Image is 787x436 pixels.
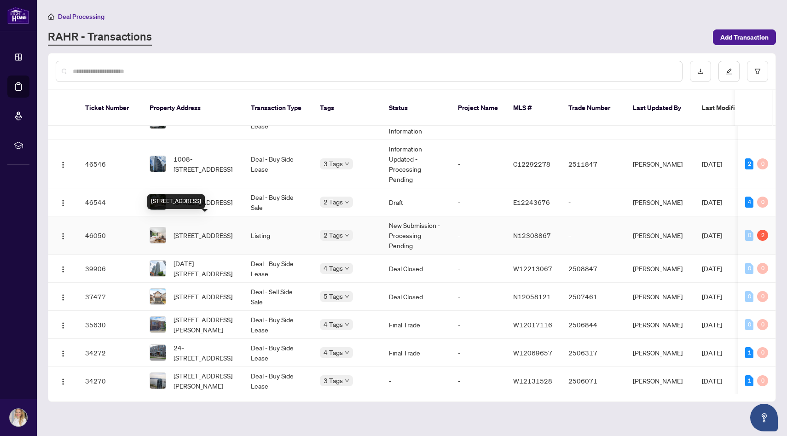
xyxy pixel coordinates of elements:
[324,319,343,330] span: 4 Tags
[702,103,758,113] span: Last Modified Date
[48,13,54,20] span: home
[506,90,561,126] th: MLS #
[726,68,732,75] span: edit
[513,264,552,273] span: W12213067
[513,292,551,301] span: N12058121
[324,230,343,240] span: 2 Tags
[150,156,166,172] img: thumbnail-img
[561,255,625,283] td: 2508847
[59,378,67,385] img: Logo
[757,230,768,241] div: 2
[382,90,451,126] th: Status
[59,322,67,329] img: Logo
[78,311,142,339] td: 35630
[702,320,722,329] span: [DATE]
[142,90,243,126] th: Property Address
[150,345,166,360] img: thumbnail-img
[56,228,70,243] button: Logo
[625,216,694,255] td: [PERSON_NAME]
[745,375,753,386] div: 1
[243,367,312,395] td: Deal - Buy Side Lease
[58,12,104,21] span: Deal Processing
[78,90,142,126] th: Ticket Number
[690,61,711,82] button: download
[324,291,343,302] span: 5 Tags
[747,61,768,82] button: filter
[56,195,70,209] button: Logo
[174,314,236,335] span: [STREET_ADDRESS][PERSON_NAME]
[513,160,550,168] span: C12292278
[150,373,166,389] img: thumbnail-img
[702,349,722,357] span: [DATE]
[625,367,694,395] td: [PERSON_NAME]
[382,311,451,339] td: Final Trade
[56,289,70,304] button: Logo
[345,322,349,327] span: down
[59,294,67,301] img: Logo
[78,188,142,216] td: 46544
[48,29,152,46] a: RAHR - Transactions
[694,90,777,126] th: Last Modified Date
[625,311,694,339] td: [PERSON_NAME]
[451,255,506,283] td: -
[150,317,166,332] img: thumbnail-img
[451,216,506,255] td: -
[561,140,625,188] td: 2511847
[513,377,552,385] span: W12131528
[750,404,778,431] button: Open asap
[757,319,768,330] div: 0
[78,216,142,255] td: 46050
[745,197,753,208] div: 4
[382,367,451,395] td: -
[56,157,70,171] button: Logo
[625,140,694,188] td: [PERSON_NAME]
[382,283,451,311] td: Deal Closed
[324,347,343,358] span: 4 Tags
[513,349,552,357] span: W12069657
[451,367,506,395] td: -
[451,311,506,339] td: -
[345,294,349,299] span: down
[312,90,382,126] th: Tags
[78,283,142,311] td: 37477
[243,90,312,126] th: Transaction Type
[702,160,722,168] span: [DATE]
[754,68,761,75] span: filter
[625,339,694,367] td: [PERSON_NAME]
[625,255,694,283] td: [PERSON_NAME]
[451,188,506,216] td: -
[757,197,768,208] div: 0
[56,373,70,388] button: Logo
[382,188,451,216] td: Draft
[174,371,236,391] span: [STREET_ADDRESS][PERSON_NAME]
[59,233,67,240] img: Logo
[745,291,753,302] div: 0
[7,7,29,24] img: logo
[702,292,722,301] span: [DATE]
[718,61,740,82] button: edit
[243,339,312,367] td: Deal - Buy Side Lease
[625,90,694,126] th: Last Updated By
[243,311,312,339] td: Deal - Buy Side Lease
[150,227,166,243] img: thumbnail-img
[150,261,166,276] img: thumbnail-img
[56,345,70,360] button: Logo
[757,291,768,302] div: 0
[757,158,768,169] div: 0
[561,283,625,311] td: 2507461
[59,161,67,169] img: Logo
[78,255,142,283] td: 39906
[345,266,349,271] span: down
[757,263,768,274] div: 0
[243,216,312,255] td: Listing
[243,255,312,283] td: Deal - Buy Side Lease
[451,339,506,367] td: -
[382,339,451,367] td: Final Trade
[561,216,625,255] td: -
[451,90,506,126] th: Project Name
[720,30,769,45] span: Add Transaction
[382,140,451,188] td: Information Updated - Processing Pending
[451,283,506,311] td: -
[697,68,704,75] span: download
[78,367,142,395] td: 34270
